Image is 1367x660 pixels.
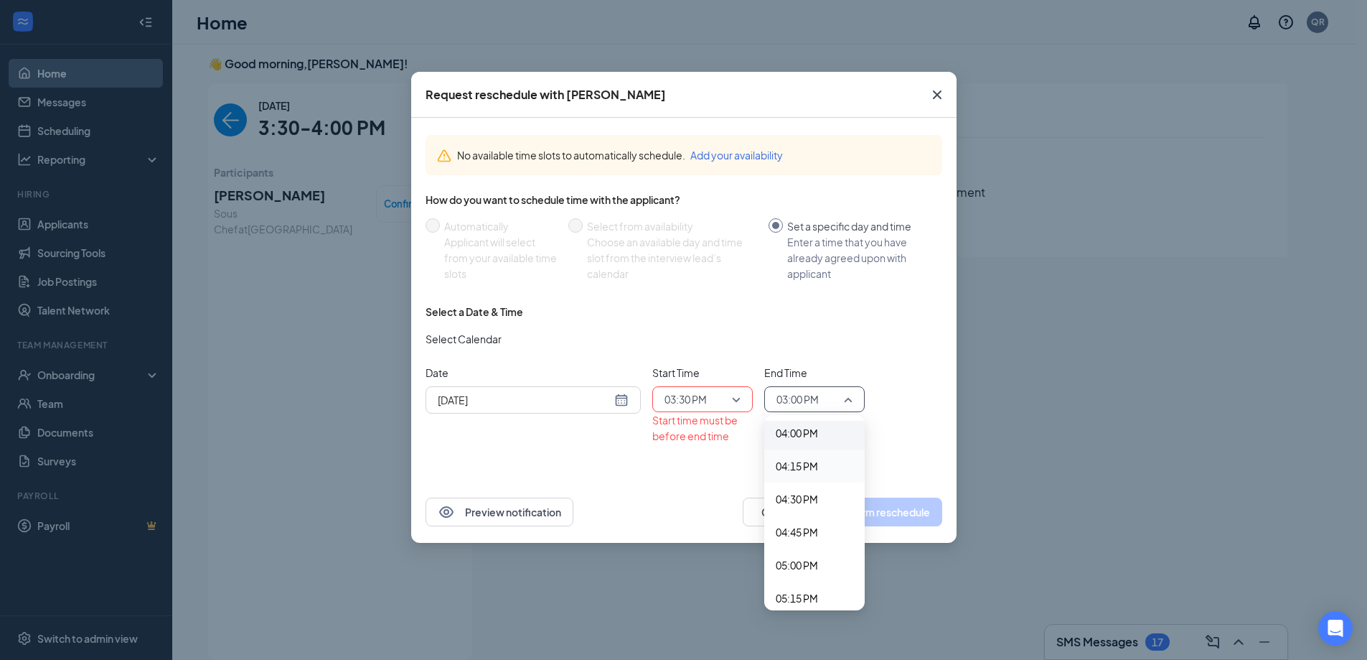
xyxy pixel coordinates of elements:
[444,218,557,234] div: Automatically
[587,218,757,234] div: Select from availability
[776,557,818,573] span: 05:00 PM
[690,147,783,163] button: Add your availability
[438,503,455,521] svg: Eye
[929,86,946,103] svg: Cross
[823,498,942,526] button: Confirm reschedule
[918,72,957,118] button: Close
[426,192,942,207] div: How do you want to schedule time with the applicant?
[652,412,753,444] div: Start time must be before end time
[437,149,451,163] svg: Warning
[587,234,757,282] div: Choose an available day and time slot from the interview lead’s calendar
[426,365,641,381] span: Date
[787,234,931,282] div: Enter a time that you have already agreed upon with applicant
[1318,611,1353,646] div: Open Intercom Messenger
[776,458,818,474] span: 04:15 PM
[426,331,502,347] span: Select Calendar
[743,498,814,526] button: Cancel
[776,491,818,507] span: 04:30 PM
[426,305,523,319] div: Select a Date & Time
[776,389,819,410] span: 03:00 PM
[457,147,931,163] div: No available time slots to automatically schedule.
[764,365,865,381] span: End Time
[438,392,611,408] input: Sep 23, 2025
[444,234,557,282] div: Applicant will select from your available time slots
[787,218,931,234] div: Set a specific day and time
[426,498,573,526] button: EyePreview notification
[664,389,707,410] span: 03:30 PM
[652,365,753,381] span: Start Time
[426,87,666,103] div: Request reschedule with [PERSON_NAME]
[776,524,818,540] span: 04:45 PM
[776,590,818,606] span: 05:15 PM
[776,425,818,441] span: 04:00 PM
